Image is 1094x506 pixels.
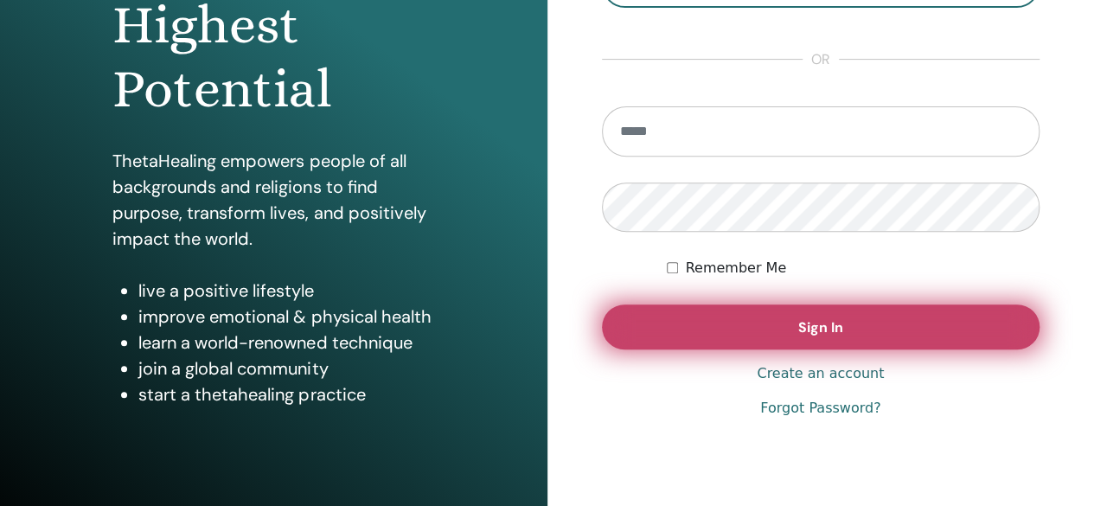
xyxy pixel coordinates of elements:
label: Remember Me [685,258,786,279]
li: join a global community [138,355,434,381]
span: Sign In [798,318,843,336]
li: learn a world-renowned technique [138,330,434,355]
a: Forgot Password? [760,398,880,419]
button: Sign In [602,304,1040,349]
div: Keep me authenticated indefinitely or until I manually logout [667,258,1040,279]
li: start a thetahealing practice [138,381,434,407]
li: live a positive lifestyle [138,278,434,304]
li: improve emotional & physical health [138,304,434,330]
span: or [803,49,839,70]
p: ThetaHealing empowers people of all backgrounds and religions to find purpose, transform lives, a... [112,148,434,252]
a: Create an account [757,363,884,384]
